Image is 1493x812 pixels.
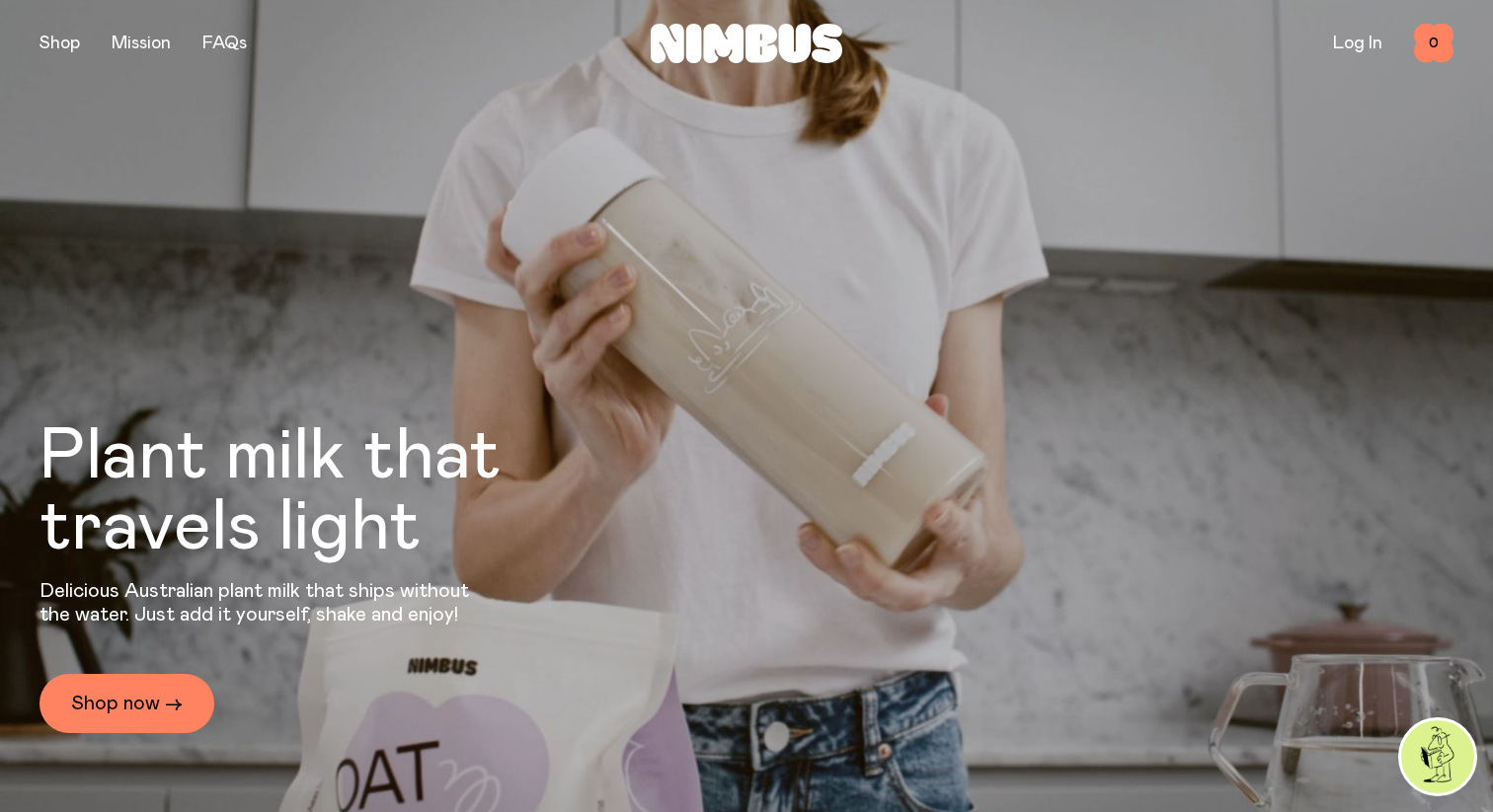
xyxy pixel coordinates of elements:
[39,579,482,627] p: Delicious Australian plant milk that ships without the water. Just add it yourself, shake and enjoy!
[1414,24,1454,63] button: 0
[1333,35,1382,52] a: Log In
[112,35,171,52] a: Mission
[39,421,608,563] h1: Plant milk that travels light
[202,35,247,52] a: FAQs
[1401,720,1474,793] img: agent
[39,674,214,733] a: Shop now →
